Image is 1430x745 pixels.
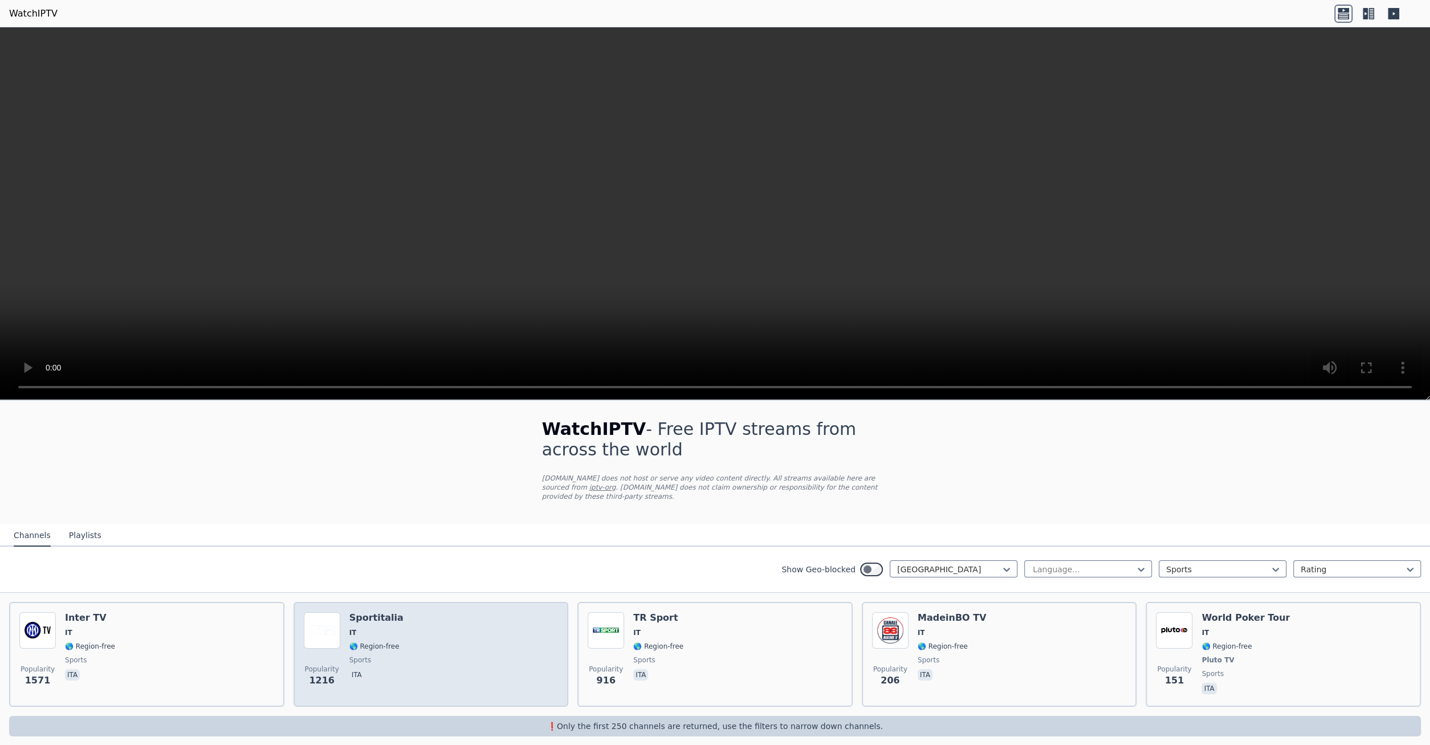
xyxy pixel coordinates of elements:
[633,656,655,665] span: sports
[633,628,641,637] span: IT
[65,612,115,624] h6: Inter TV
[9,7,58,21] a: WatchIPTV
[349,628,357,637] span: IT
[633,642,683,651] span: 🌎 Region-free
[65,656,87,665] span: sports
[918,669,932,681] p: ita
[881,674,899,687] span: 206
[65,642,115,651] span: 🌎 Region-free
[349,612,404,624] h6: Sportitalia
[1201,683,1216,694] p: ita
[589,483,616,491] a: iptv-org
[1201,656,1234,665] span: Pluto TV
[69,525,101,547] button: Playlists
[1201,642,1252,651] span: 🌎 Region-free
[589,665,623,674] span: Popularity
[781,564,855,575] label: Show Geo-blocked
[1201,669,1223,678] span: sports
[21,665,55,674] span: Popularity
[596,674,615,687] span: 916
[918,612,987,624] h6: MadeinBO TV
[1201,628,1209,637] span: IT
[1156,612,1192,649] img: World Poker Tour
[1157,665,1191,674] span: Popularity
[349,669,364,681] p: ita
[309,674,335,687] span: 1216
[542,419,646,439] span: WatchIPTV
[65,669,80,681] p: ita
[304,612,340,649] img: Sportitalia
[65,628,72,637] span: IT
[19,612,56,649] img: Inter TV
[14,525,51,547] button: Channels
[918,628,925,637] span: IT
[542,419,889,460] h1: - Free IPTV streams from across the world
[305,665,339,674] span: Popularity
[25,674,51,687] span: 1571
[918,642,968,651] span: 🌎 Region-free
[873,665,907,674] span: Popularity
[918,656,939,665] span: sports
[872,612,908,649] img: MadeinBO TV
[588,612,624,649] img: TR Sport
[349,656,371,665] span: sports
[633,669,648,681] p: ita
[349,642,400,651] span: 🌎 Region-free
[542,474,889,501] p: [DOMAIN_NAME] does not host or serve any video content directly. All streams available here are s...
[1165,674,1184,687] span: 151
[633,612,683,624] h6: TR Sport
[1201,612,1290,624] h6: World Poker Tour
[14,720,1416,732] p: ❗️Only the first 250 channels are returned, use the filters to narrow down channels.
